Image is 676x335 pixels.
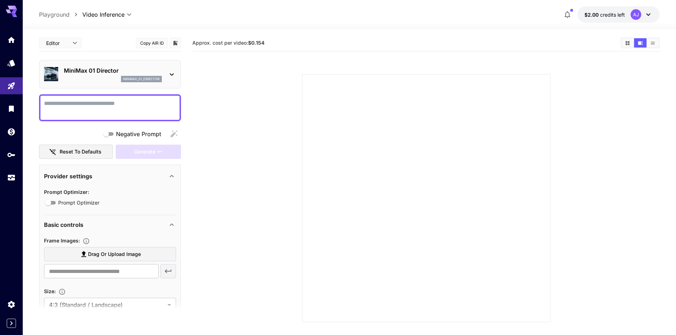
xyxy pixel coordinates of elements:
p: Provider settings [44,172,92,180]
span: 4:3 (Standard / Landscape) [49,301,165,309]
div: Provider settings [44,168,176,185]
button: Expand sidebar [7,319,16,328]
p: Basic controls [44,220,83,229]
span: Negative Prompt [116,130,161,138]
span: credits left [600,12,625,18]
span: Prompt Optimizer : [44,189,89,195]
button: $2.00AJ [577,6,660,23]
span: Approx. cost per video: [192,40,264,46]
div: Show videos in grid viewShow videos in video viewShow videos in list view [621,38,660,48]
span: Editor [46,39,68,47]
span: $2.00 [584,12,600,18]
button: Upload frame images. [80,238,93,245]
span: Prompt Optimizer [58,199,99,206]
div: Settings [7,300,16,309]
a: Playground [39,10,70,19]
label: Drag or upload image [44,247,176,262]
nav: breadcrumb [39,10,82,19]
button: Copy AIR ID [136,38,168,48]
div: Usage [7,173,16,182]
span: Drag or upload image [88,250,141,259]
button: Adjust the dimensions of the generated image by specifying its width and height in pixels, or sel... [56,288,68,295]
div: Wallet [7,127,16,136]
div: Basic controls [44,216,176,233]
button: Add to library [172,39,178,47]
div: Models [7,58,16,67]
button: Reset to defaults [39,145,113,159]
p: MiniMax 01 Director [64,66,162,75]
div: Library [7,104,16,113]
span: Video Inference [82,10,125,19]
button: Show videos in grid view [621,38,634,48]
button: Show videos in video view [634,38,647,48]
span: Frame Images : [44,238,80,244]
div: MiniMax 01 Directorminimax_01_director [44,63,176,85]
div: Home [7,35,16,44]
b: $0.154 [248,40,264,46]
div: Playground [7,82,16,90]
div: $2.00 [584,11,625,18]
button: Show videos in list view [647,38,659,48]
span: Size : [44,288,56,294]
p: minimax_01_director [123,77,160,82]
div: AJ [631,9,641,20]
div: API Keys [7,150,16,159]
